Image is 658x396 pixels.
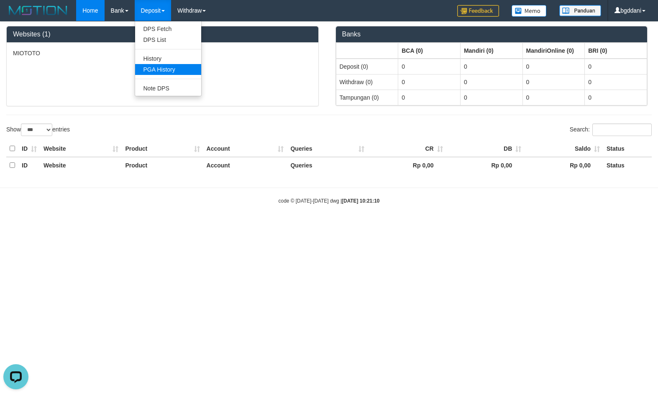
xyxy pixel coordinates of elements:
[279,198,380,204] small: code © [DATE]-[DATE] dwg |
[585,43,647,59] th: Group: activate to sort column ascending
[135,23,201,34] a: DPS Fetch
[525,141,603,157] th: Saldo
[336,43,398,59] th: Group: activate to sort column ascending
[512,5,547,17] img: Button%20Memo.svg
[585,90,647,105] td: 0
[122,141,203,157] th: Product
[446,141,525,157] th: DB
[203,157,287,173] th: Account
[6,4,70,17] img: MOTION_logo.png
[342,31,641,38] h3: Banks
[21,123,52,136] select: Showentries
[18,141,40,157] th: ID
[336,59,398,75] td: Deposit (0)
[3,3,28,28] button: Open LiveChat chat widget
[287,157,368,173] th: Queries
[18,157,40,173] th: ID
[368,157,446,173] th: Rp 0,00
[460,74,522,90] td: 0
[592,123,652,136] input: Search:
[40,157,122,173] th: Website
[522,74,585,90] td: 0
[398,74,461,90] td: 0
[570,123,652,136] label: Search:
[135,64,201,75] a: PGA History
[135,83,201,94] a: Note DPS
[460,43,522,59] th: Group: activate to sort column ascending
[460,59,522,75] td: 0
[135,53,201,64] a: History
[522,43,585,59] th: Group: activate to sort column ascending
[6,123,70,136] label: Show entries
[203,141,287,157] th: Account
[525,157,603,173] th: Rp 0,00
[287,141,368,157] th: Queries
[603,141,652,157] th: Status
[135,34,201,45] a: DPS List
[522,90,585,105] td: 0
[603,157,652,173] th: Status
[40,141,122,157] th: Website
[398,90,461,105] td: 0
[460,90,522,105] td: 0
[446,157,525,173] th: Rp 0,00
[122,157,203,173] th: Product
[457,5,499,17] img: Feedback.jpg
[13,31,312,38] h3: Websites (1)
[336,74,398,90] td: Withdraw (0)
[522,59,585,75] td: 0
[585,74,647,90] td: 0
[342,198,379,204] strong: [DATE] 10:21:10
[336,90,398,105] td: Tampungan (0)
[398,59,461,75] td: 0
[398,43,461,59] th: Group: activate to sort column ascending
[585,59,647,75] td: 0
[368,141,446,157] th: CR
[13,49,312,57] p: MIOTOTO
[559,5,601,16] img: panduan.png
